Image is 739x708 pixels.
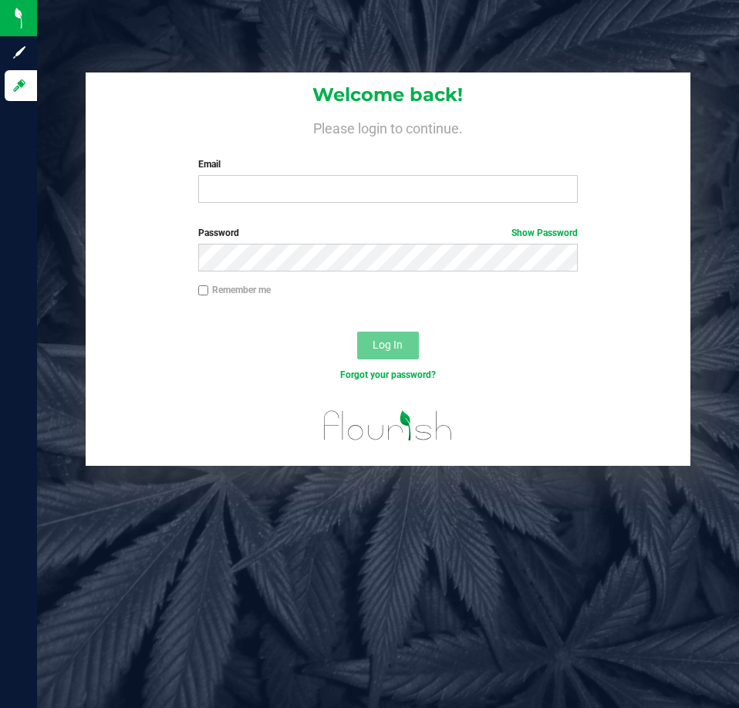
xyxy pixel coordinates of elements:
span: Password [198,228,239,238]
a: Forgot your password? [340,369,436,380]
label: Email [198,157,578,171]
label: Remember me [198,283,271,297]
a: Show Password [511,228,578,238]
img: flourish_logo.svg [312,398,464,453]
h1: Welcome back! [86,85,690,105]
button: Log In [357,332,419,359]
inline-svg: Sign up [12,45,27,60]
h4: Please login to continue. [86,117,690,136]
inline-svg: Log in [12,78,27,93]
span: Log In [373,339,403,351]
input: Remember me [198,285,209,296]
